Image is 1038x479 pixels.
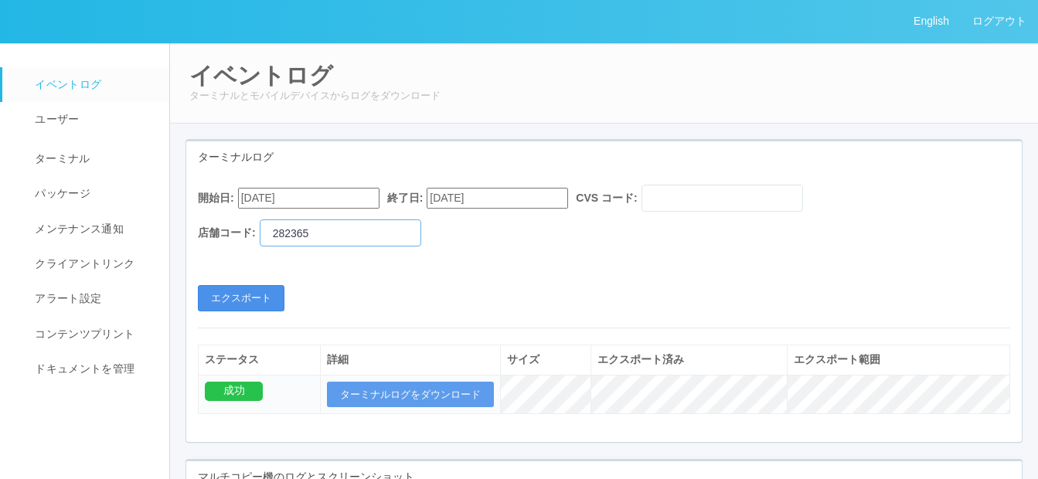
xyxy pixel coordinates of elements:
span: アラート設定 [31,292,101,304]
span: ターミナル [31,152,90,165]
div: ターミナルログ [186,141,1022,173]
h2: イベントログ [189,63,1019,88]
div: エクスポート済み [597,352,781,368]
p: ターミナルとモバイルデバイスからログをダウンロード [189,88,1019,104]
span: イベントログ [31,78,101,90]
a: ドキュメントを管理 [2,352,183,386]
a: コンテンツプリント [2,317,183,352]
span: ユーザー [31,113,79,125]
div: エクスポート範囲 [794,352,1003,368]
a: イベントログ [2,67,183,102]
div: ステータス [205,352,314,368]
a: アラート設定 [2,281,183,316]
label: 終了日: [387,190,424,206]
button: ターミナルログをダウンロード [327,382,494,408]
button: エクスポート [198,285,284,311]
span: ドキュメントを管理 [31,362,134,375]
a: メンテナンス通知 [2,212,183,246]
span: メンテナンス通知 [31,223,124,235]
span: コンテンツプリント [31,328,134,340]
span: クライアントリンク [31,257,134,270]
label: 開始日: [198,190,234,206]
div: 詳細 [327,352,494,368]
span: パッケージ [31,187,90,199]
div: 成功 [205,382,263,401]
div: サイズ [507,352,584,368]
label: CVS コード: [576,190,637,206]
a: ターミナル [2,138,183,176]
label: 店舗コード: [198,225,256,241]
a: ユーザー [2,102,183,137]
a: クライアントリンク [2,246,183,281]
a: パッケージ [2,176,183,211]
